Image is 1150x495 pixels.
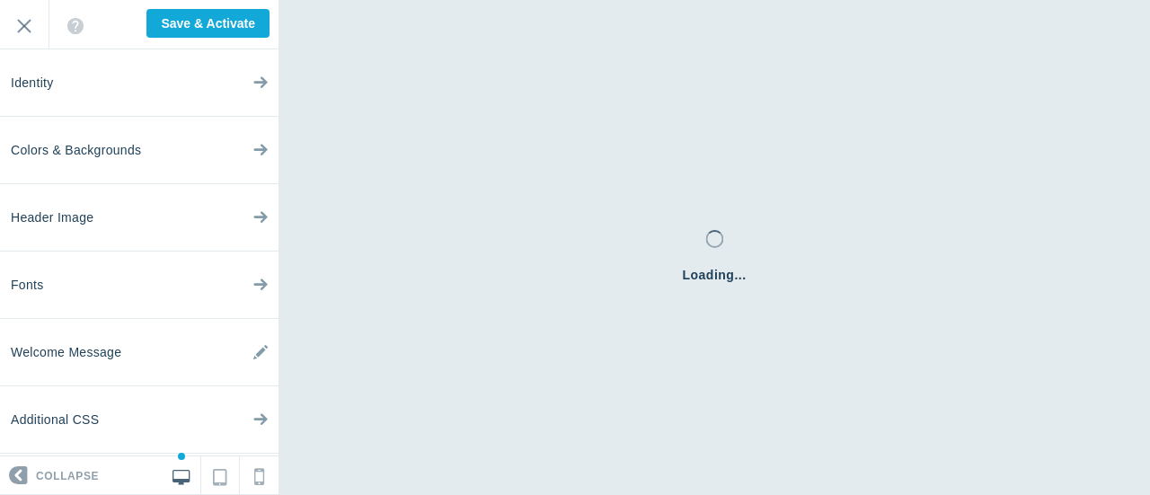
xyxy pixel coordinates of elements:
[11,252,44,319] span: Fonts
[682,266,746,284] span: Loading...
[146,9,270,38] input: Save & Activate
[36,457,99,495] span: Collapse
[11,117,141,184] span: Colors & Backgrounds
[11,184,93,252] span: Header Image
[11,386,99,454] span: Additional CSS
[11,49,54,117] span: Identity
[11,319,121,386] span: Welcome Message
